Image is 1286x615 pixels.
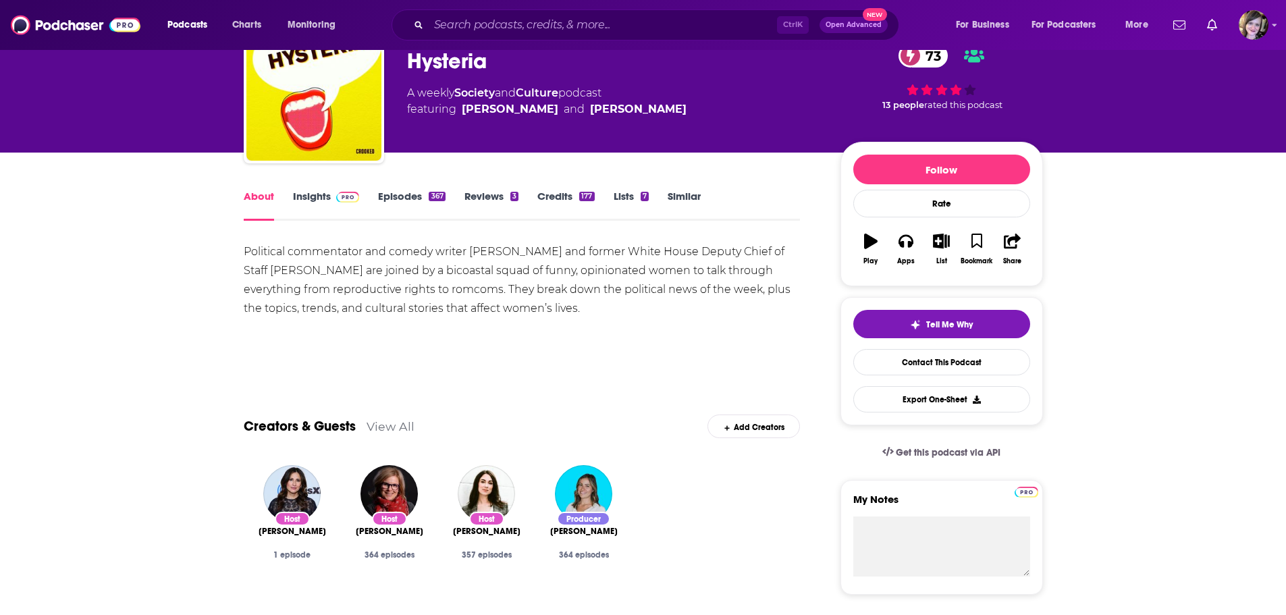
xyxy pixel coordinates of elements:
[516,86,558,99] a: Culture
[458,465,515,523] img: Erin Ryan
[254,550,330,560] div: 1 episode
[936,257,947,265] div: List
[223,14,269,36] a: Charts
[853,190,1030,217] div: Rate
[167,16,207,34] span: Podcasts
[853,310,1030,338] button: tell me why sparkleTell Me Why
[462,101,558,117] a: Erin Ryan
[259,526,326,537] span: [PERSON_NAME]
[244,190,274,221] a: About
[1003,257,1021,265] div: Share
[546,550,622,560] div: 364 episodes
[820,17,888,33] button: Open AdvancedNew
[888,225,923,273] button: Apps
[840,35,1043,119] div: 73 13 peoplerated this podcast
[453,526,520,537] a: Erin Ryan
[429,14,777,36] input: Search podcasts, credits, & more...
[1015,487,1038,498] img: Podchaser Pro
[961,257,992,265] div: Bookmark
[882,100,924,110] span: 13 people
[1202,14,1223,36] a: Show notifications dropdown
[555,465,612,523] img: Caroline Reston
[336,192,360,203] img: Podchaser Pro
[278,14,353,36] button: open menu
[853,349,1030,375] a: Contact This Podcast
[826,22,882,28] span: Open Advanced
[352,550,427,560] div: 364 episodes
[407,85,687,117] div: A weekly podcast
[910,319,921,330] img: tell me why sparkle
[926,319,973,330] span: Tell Me Why
[263,465,321,523] img: Michaela Watkins
[896,447,1000,458] span: Get this podcast via API
[853,493,1030,516] label: My Notes
[924,100,1002,110] span: rated this podcast
[1125,16,1148,34] span: More
[244,242,801,318] div: Political commentator and comedy writer [PERSON_NAME] and former White House Deputy Chief of Staf...
[1032,16,1096,34] span: For Podcasters
[956,16,1009,34] span: For Business
[356,526,423,537] span: [PERSON_NAME]
[469,512,504,526] div: Host
[641,192,649,201] div: 7
[454,86,495,99] a: Society
[579,192,594,201] div: 177
[495,86,516,99] span: and
[288,16,336,34] span: Monitoring
[946,14,1026,36] button: open menu
[1168,14,1191,36] a: Show notifications dropdown
[590,101,687,117] a: Alyssa Mastromonaco
[863,8,887,21] span: New
[557,512,610,526] div: Producer
[449,550,525,560] div: 357 episodes
[1015,485,1038,498] a: Pro website
[453,526,520,537] span: [PERSON_NAME]
[244,418,356,435] a: Creators & Guests
[550,526,618,537] a: Caroline Reston
[356,526,423,537] a: Alyssa Mastromonaco
[777,16,809,34] span: Ctrl K
[872,436,1012,469] a: Get this podcast via API
[246,26,381,161] a: Hysteria
[899,44,948,68] a: 73
[707,415,800,438] div: Add Creators
[923,225,959,273] button: List
[293,190,360,221] a: InsightsPodchaser Pro
[853,225,888,273] button: Play
[1116,14,1165,36] button: open menu
[564,101,585,117] span: and
[404,9,912,41] div: Search podcasts, credits, & more...
[614,190,649,221] a: Lists7
[897,257,915,265] div: Apps
[550,526,618,537] span: [PERSON_NAME]
[259,526,326,537] a: Michaela Watkins
[360,465,418,523] img: Alyssa Mastromonaco
[407,101,687,117] span: featuring
[1023,14,1116,36] button: open menu
[429,192,445,201] div: 367
[510,192,518,201] div: 3
[853,386,1030,412] button: Export One-Sheet
[232,16,261,34] span: Charts
[537,190,594,221] a: Credits177
[464,190,518,221] a: Reviews3
[275,512,310,526] div: Host
[158,14,225,36] button: open menu
[912,44,948,68] span: 73
[367,419,414,433] a: View All
[378,190,445,221] a: Episodes367
[959,225,994,273] button: Bookmark
[1239,10,1268,40] button: Show profile menu
[994,225,1029,273] button: Share
[1239,10,1268,40] img: User Profile
[853,155,1030,184] button: Follow
[372,512,407,526] div: Host
[668,190,701,221] a: Similar
[1239,10,1268,40] span: Logged in as IAmMBlankenship
[11,12,140,38] img: Podchaser - Follow, Share and Rate Podcasts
